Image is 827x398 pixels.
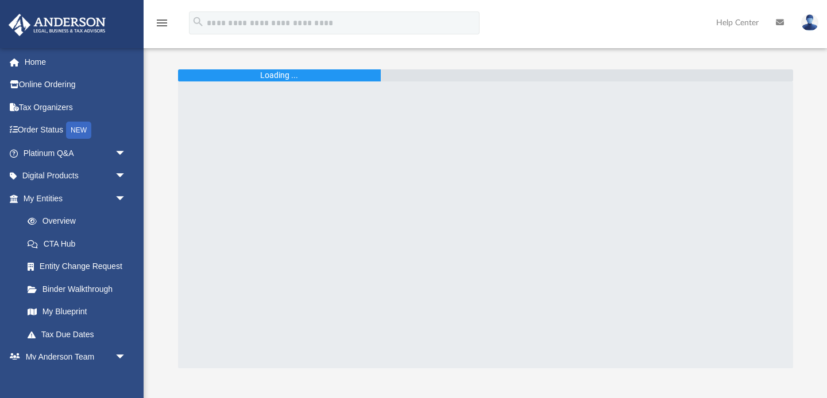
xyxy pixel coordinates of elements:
a: Home [8,50,144,73]
a: My Anderson Teamarrow_drop_down [8,346,138,369]
div: Loading ... [260,69,298,81]
div: NEW [66,122,91,139]
span: arrow_drop_down [115,346,138,369]
a: Tax Organizers [8,96,144,119]
i: menu [155,16,169,30]
a: My Blueprint [16,301,138,323]
a: Binder Walkthrough [16,278,144,301]
span: arrow_drop_down [115,187,138,210]
a: menu [155,22,169,30]
span: arrow_drop_down [115,142,138,165]
a: Online Ordering [8,73,144,96]
span: arrow_drop_down [115,165,138,188]
a: Overview [16,210,144,233]
i: search [192,15,204,28]
a: Platinum Q&Aarrow_drop_down [8,142,144,165]
a: Entity Change Request [16,255,144,278]
a: CTA Hub [16,232,144,255]
a: My Entitiesarrow_drop_down [8,187,144,210]
a: Tax Due Dates [16,323,144,346]
img: User Pic [801,14,818,31]
a: Digital Productsarrow_drop_down [8,165,144,188]
a: Order StatusNEW [8,119,144,142]
img: Anderson Advisors Platinum Portal [5,14,109,36]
